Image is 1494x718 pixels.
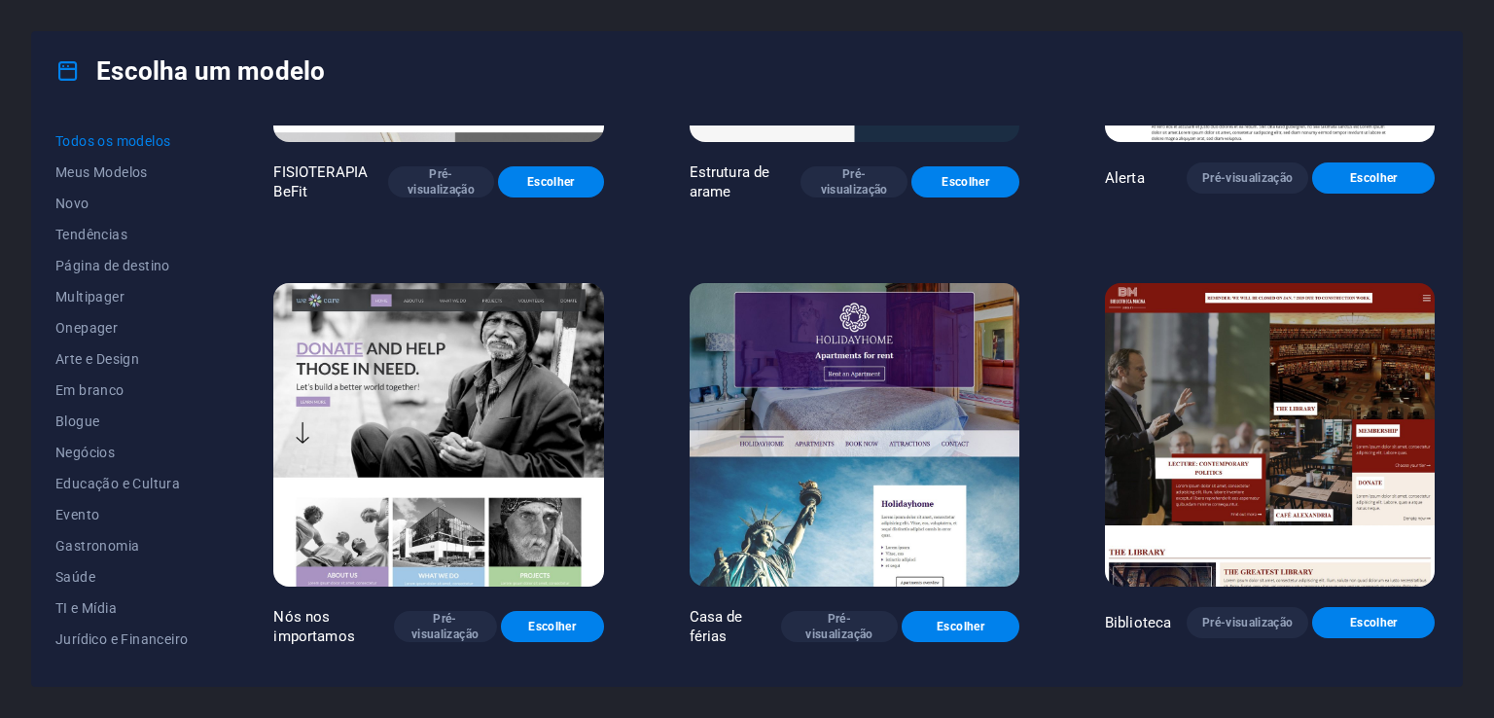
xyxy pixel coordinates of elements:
font: Pré-visualização [411,612,479,641]
font: Saúde [55,569,95,585]
img: Nós nos importamos [273,283,603,588]
font: Gastronomia [55,538,139,554]
button: Pré-visualização [800,166,907,197]
button: TI e Mídia [55,592,188,624]
font: Jurídico e Financeiro [55,631,188,647]
font: Arte e Design [55,351,139,367]
font: Escolher [937,620,984,633]
button: Multipager [55,281,188,312]
font: Nós nos importamos [273,608,354,645]
font: Casa de férias [690,608,743,645]
font: Pré-visualização [1202,171,1294,185]
button: Escolher [1312,162,1435,194]
button: Escolher [911,166,1018,197]
img: Casa de férias [690,283,1019,588]
font: Pré-visualização [408,167,475,197]
button: Novo [55,188,188,219]
font: Escolher [527,175,575,189]
button: Em branco [55,375,188,406]
button: Sem fins lucrativos [55,655,188,686]
font: Negócios [55,445,115,460]
button: Gastronomia [55,530,188,561]
font: Pré-visualização [1202,616,1294,629]
font: Educação e Cultura [55,476,180,491]
font: Onepager [55,320,118,336]
font: Tendências [55,227,127,242]
font: Escolha um modelo [96,56,325,86]
button: Escolher [501,611,604,642]
font: FISIOTERAPIA BeFit [273,163,368,200]
font: Pré-visualização [805,612,872,641]
button: Educação e Cultura [55,468,188,499]
button: Pré-visualização [388,166,494,197]
button: Arte e Design [55,343,188,375]
button: Jurídico e Financeiro [55,624,188,655]
button: Onepager [55,312,188,343]
font: Evento [55,507,99,522]
img: Biblioteca [1105,283,1435,588]
font: Escolher [528,620,576,633]
font: Escolher [1350,171,1398,185]
button: Escolher [498,166,604,197]
button: Meus Modelos [55,157,188,188]
button: Todos os modelos [55,126,188,157]
font: Meus Modelos [55,164,148,180]
font: Página de destino [55,258,170,273]
button: Escolher [1312,607,1435,638]
font: Escolher [1350,616,1398,629]
font: Biblioteca [1105,614,1171,631]
button: Escolher [902,611,1019,642]
font: Multipager [55,289,124,305]
font: Todos os modelos [55,133,170,149]
button: Negócios [55,437,188,468]
button: Blogue [55,406,188,437]
font: Novo [55,196,89,211]
font: Pré-visualização [821,167,888,197]
button: Tendências [55,219,188,250]
button: Pré-visualização [1187,607,1309,638]
button: Pré-visualização [781,611,899,642]
font: TI e Mídia [55,600,117,616]
font: Em branco [55,382,124,398]
font: Escolher [942,175,989,189]
button: Pré-visualização [394,611,497,642]
button: Pré-visualização [1187,162,1309,194]
font: Alerta [1105,169,1145,187]
button: Saúde [55,561,188,592]
button: Evento [55,499,188,530]
button: Página de destino [55,250,188,281]
font: Estrutura de arame [690,163,770,200]
font: Blogue [55,413,99,429]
